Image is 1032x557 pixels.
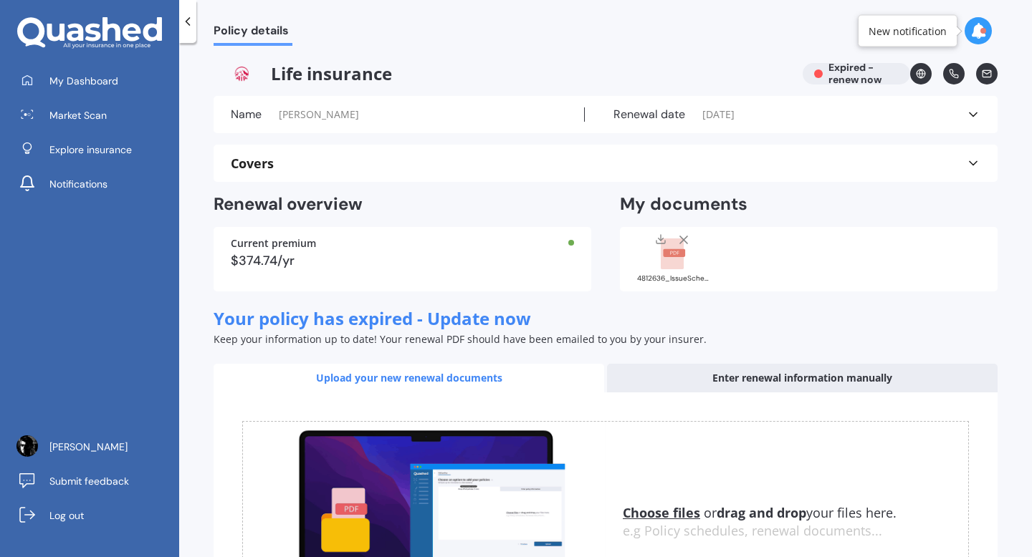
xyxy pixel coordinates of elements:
[214,63,791,84] span: Life insurance
[279,107,359,122] span: [PERSON_NAME]
[11,467,179,495] a: Submit feedback
[49,474,129,488] span: Submit feedback
[11,432,179,461] a: [PERSON_NAME]
[49,108,107,122] span: Market Scan
[214,193,591,215] h2: Renewal overview
[623,504,700,521] u: Choose files
[214,364,604,392] div: Upload your new renewal documents
[613,107,685,122] label: Renewal date
[231,107,262,122] label: Name
[49,142,132,157] span: Explore insurance
[11,67,179,95] a: My Dashboard
[231,156,980,170] div: Covers
[11,135,179,164] a: Explore insurance
[623,523,968,539] div: e.g Policy schedules, renewal documents...
[49,440,128,454] span: [PERSON_NAME]
[214,306,531,330] span: Your policy has expired - Update now
[869,24,947,38] div: New notification
[214,24,292,43] span: Policy details
[16,435,38,457] img: ACg8ocJINAy3qRkWlWw_mf4ss9TNtaZP5GT5S-0OmFtV9MnTn1LVbiqUUQ=s96-c
[607,364,998,392] div: Enter renewal information manually
[214,63,271,84] img: AIA.webp
[11,101,179,130] a: Market Scan
[11,170,179,198] a: Notifications
[49,508,84,523] span: Log out
[49,177,107,191] span: Notifications
[231,238,574,248] div: Current premium
[11,501,179,530] a: Log out
[231,254,574,267] div: $374.74/yr
[620,193,747,215] h2: My documents
[637,275,709,282] div: 4812636_IssueSchedule_1938887-01.pdf
[623,504,897,521] span: or your files here.
[214,332,707,346] span: Keep your information up to date! Your renewal PDF should have been emailed to you by your insurer.
[702,107,735,122] span: [DATE]
[49,74,118,88] span: My Dashboard
[717,504,806,521] b: drag and drop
